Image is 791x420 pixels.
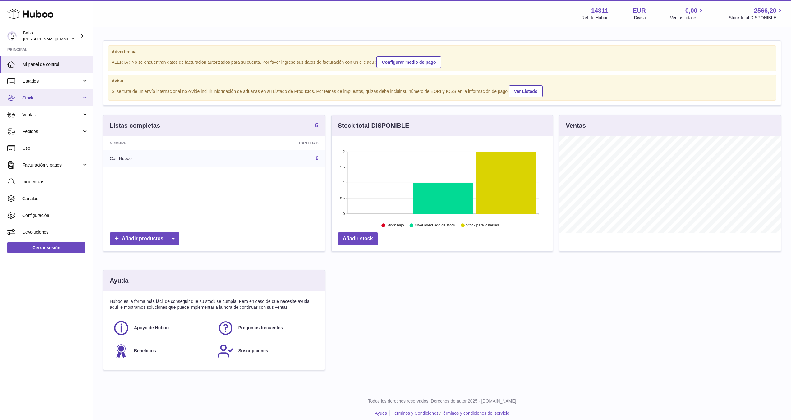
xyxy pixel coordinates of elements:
[217,320,315,336] a: Preguntas frecuentes
[22,112,82,118] span: Ventas
[218,136,324,150] th: Cantidad
[113,320,211,336] a: Apoyo de Huboo
[390,410,509,416] li: y
[22,162,82,168] span: Facturación y pagos
[22,212,88,218] span: Configuración
[7,242,85,253] a: Cerrar sesión
[7,31,17,41] img: dani@balto.fr
[670,15,705,21] span: Ventas totales
[110,121,160,130] h3: Listas completas
[112,49,773,55] strong: Advertencia
[338,232,378,245] a: Añadir stock
[217,343,315,359] a: Suscripciones
[754,7,776,15] span: 2566,20
[670,7,705,21] a: 0,00 Ventas totales
[591,7,609,15] strong: 14311
[134,325,169,331] span: Apoyo de Huboo
[340,165,345,169] text: 1.5
[633,7,646,15] strong: EUR
[110,299,319,310] p: Huboo es la forma más fácil de conseguir que su stock se cumpla. Pero en caso de que necesite ayu...
[340,196,345,200] text: 0.5
[23,30,79,42] div: Balto
[566,121,586,130] h3: Ventas
[23,36,125,41] span: [PERSON_NAME][EMAIL_ADDRESS][DOMAIN_NAME]
[376,56,441,68] a: Configurar medio de pago
[103,136,218,150] th: Nombre
[441,411,509,416] a: Términos y condiciones del servicio
[22,179,88,185] span: Incidencias
[22,145,88,151] span: Uso
[134,348,156,354] span: Beneficios
[22,196,88,202] span: Canales
[316,156,319,161] a: 6
[634,15,646,21] div: Divisa
[22,62,88,67] span: Mi panel de control
[238,325,283,331] span: Preguntas frecuentes
[112,55,773,68] div: ALERTA : No se encuentran datos de facturación autorizados para su cuenta. Por favor ingrese sus ...
[466,223,499,228] text: Stock para 2 meses
[729,7,784,21] a: 2566,20 Stock total DISPONIBLE
[315,122,319,128] strong: 6
[22,129,82,135] span: Pedidos
[375,411,387,416] a: Ayuda
[343,150,345,153] text: 2
[238,348,268,354] span: Suscripciones
[387,223,404,228] text: Stock bajo
[112,78,773,84] strong: Aviso
[103,150,218,167] td: Con Huboo
[315,122,319,130] a: 6
[338,121,409,130] h3: Stock total DISPONIBLE
[113,343,211,359] a: Beneficios
[392,411,439,416] a: Términos y Condiciones
[509,85,543,97] a: Ver Listado
[110,276,128,285] h3: Ayuda
[110,232,179,245] a: Añadir productos
[98,398,786,404] p: Todos los derechos reservados. Derechos de autor 2025 - [DOMAIN_NAME]
[582,15,608,21] div: Ref de Huboo
[729,15,784,21] span: Stock total DISPONIBLE
[112,84,773,97] div: Si se trata de un envío internacional no olvide incluir información de aduanas en su Listado de P...
[22,95,82,101] span: Stock
[343,212,345,216] text: 0
[415,223,456,228] text: Nivel adecuado de stock
[343,181,345,185] text: 1
[685,7,697,15] span: 0,00
[22,78,82,84] span: Listados
[22,229,88,235] span: Devoluciones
